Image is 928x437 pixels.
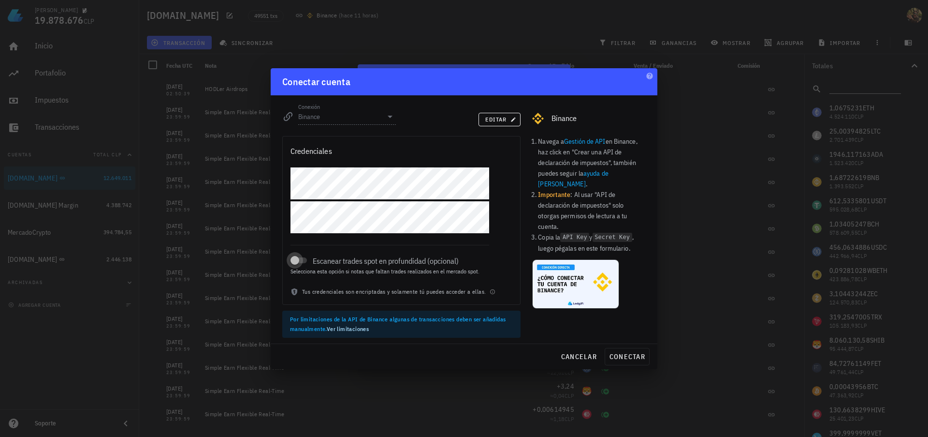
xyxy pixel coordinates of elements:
[560,233,589,242] code: API Key
[478,113,521,126] button: editar
[282,74,350,90] div: Conectar cuenta
[283,287,520,304] div: Tus credenciales son encriptadas y solamente tú puedes acceder a ellas.
[538,169,608,188] a: ayuda de [PERSON_NAME]
[313,256,489,266] label: Escanear trades spot en profundidad (opcional)
[564,137,605,146] a: Gestión de API
[561,352,597,361] span: cancelar
[485,116,514,123] span: editar
[290,269,489,274] div: Selecciona esta opción si notas que faltan trades realizados en el mercado spot.
[538,190,570,199] b: Importante
[605,348,650,365] button: conectar
[609,352,645,361] span: conectar
[298,103,320,110] label: Conexión
[538,136,646,189] li: Navega a en Binance, haz click en "Crear una API de declaración de impuestos", también puedes seg...
[551,114,646,123] div: Binance
[538,232,646,254] li: Copia la y , luego pégalas en este formulario.
[538,189,646,232] li: : Al usar "API de declaración de impuestos" solo otorgas permisos de lectura a tu cuenta.
[290,315,513,334] div: Por limitaciones de la API de Binance algunas de transacciones deben ser añadidas manualmente.
[593,233,632,242] code: Secret Key
[557,348,601,365] button: cancelar
[327,325,369,332] a: Ver limitaciones
[290,144,332,158] div: Credenciales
